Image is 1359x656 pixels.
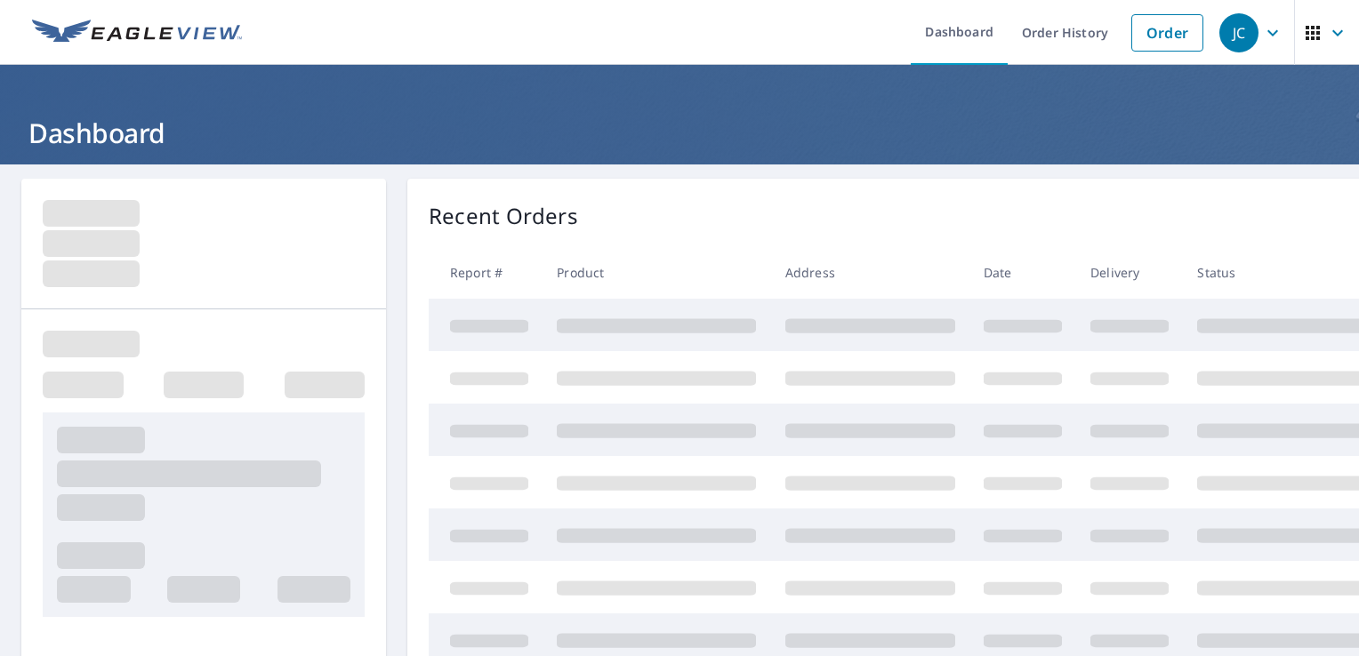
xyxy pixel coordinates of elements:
[771,246,969,299] th: Address
[543,246,770,299] th: Product
[1131,14,1203,52] a: Order
[429,200,578,232] p: Recent Orders
[32,20,242,46] img: EV Logo
[1076,246,1183,299] th: Delivery
[429,246,543,299] th: Report #
[1219,13,1258,52] div: JC
[21,115,1338,151] h1: Dashboard
[969,246,1076,299] th: Date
